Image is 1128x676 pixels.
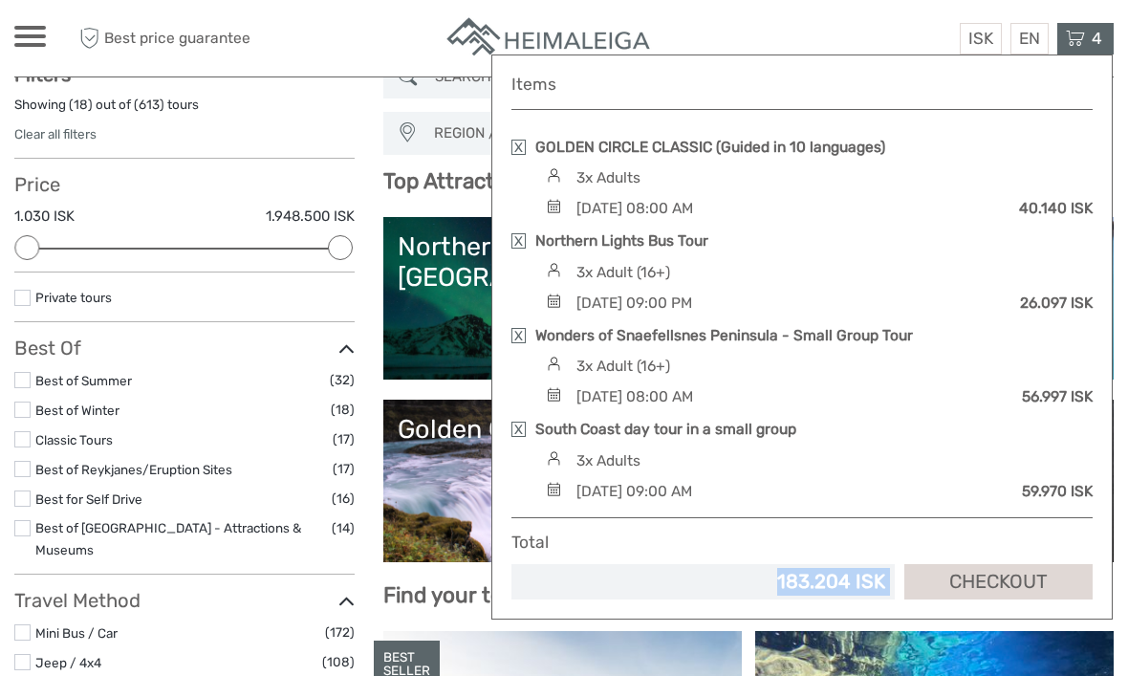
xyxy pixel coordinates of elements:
label: 613 [139,95,160,113]
label: 1.030 ISK [14,206,75,226]
h4: Total [511,532,549,552]
a: Best of [GEOGRAPHIC_DATA] - Attractions & Museums [35,519,301,556]
label: 1.948.500 ISK [266,206,355,226]
a: Checkout [904,563,1093,599]
a: Best for Self Drive [35,491,142,506]
span: (18) [331,398,355,420]
img: person.svg [541,356,567,370]
span: (17) [333,427,355,449]
img: person.svg [541,262,567,276]
a: Golden Circle [398,413,725,547]
span: (16) [332,487,355,509]
span: (32) [330,368,355,390]
span: ISK [968,28,993,47]
div: Northern Lights in [GEOGRAPHIC_DATA] [398,230,725,293]
div: 56.997 ISK [1022,385,1093,406]
strong: Filters [14,62,71,85]
img: person.svg [541,450,567,465]
a: Mini Bus / Car [35,624,118,640]
div: 3x Adult (16+) [576,355,670,376]
h3: Travel Method [14,588,355,611]
button: Open LiveChat chat widget [220,30,243,53]
span: (14) [332,516,355,538]
div: Showing ( ) out of ( ) tours [14,95,355,124]
img: calendar-black.svg [541,198,567,212]
img: calendar-black.svg [541,386,567,401]
h3: Best Of [14,336,355,359]
a: GOLDEN CIRCLE CLASSIC (Guided in 10 languages) [535,136,885,157]
div: 26.097 ISK [1020,292,1093,313]
span: (108) [322,650,355,672]
img: Apartments in Reykjavik [445,14,655,61]
div: [DATE] 09:00 AM [576,480,692,501]
div: 3x Adults [576,166,640,187]
a: Best of Winter [35,402,119,417]
label: 18 [74,95,88,113]
a: Classic Tours [35,431,113,447]
div: 40.140 ISK [1019,197,1093,218]
div: [DATE] 08:00 AM [576,197,693,218]
div: EN [1010,22,1049,54]
button: REGION / STARTS FROM [425,117,1091,148]
a: Northern Lights Bus Tour [535,229,708,251]
div: 3x Adults [576,449,640,470]
div: Golden Circle [398,413,725,444]
b: Top Attractions [383,167,535,193]
span: Best price guarantee [75,22,290,54]
div: [DATE] 08:00 AM [576,385,693,406]
a: Wonders of Snaefellsnes Peninsula - Small Group Tour [535,324,913,345]
b: Find your tour [383,581,525,607]
span: (17) [333,457,355,479]
a: South Coast day tour in a small group [535,418,796,439]
div: [DATE] 09:00 PM [576,292,692,313]
div: 3x Adult (16+) [576,261,670,282]
a: Northern Lights in [GEOGRAPHIC_DATA] [398,230,725,364]
img: calendar-black.svg [541,481,567,495]
div: 59.970 ISK [1022,480,1093,501]
img: calendar-black.svg [541,293,567,307]
h3: Price [14,172,355,195]
h4: Items [511,74,1093,94]
p: We're away right now. Please check back later! [27,33,216,49]
a: Clear all filters [14,125,97,141]
a: Best of Reykjanes/Eruption Sites [35,461,232,476]
div: 183.204 ISK [521,567,885,595]
img: person.svg [541,167,567,182]
a: Private tours [35,289,112,304]
a: Best of Summer [35,372,132,387]
span: (172) [325,621,355,643]
span: 4 [1089,28,1105,47]
a: Jeep / 4x4 [35,654,101,669]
